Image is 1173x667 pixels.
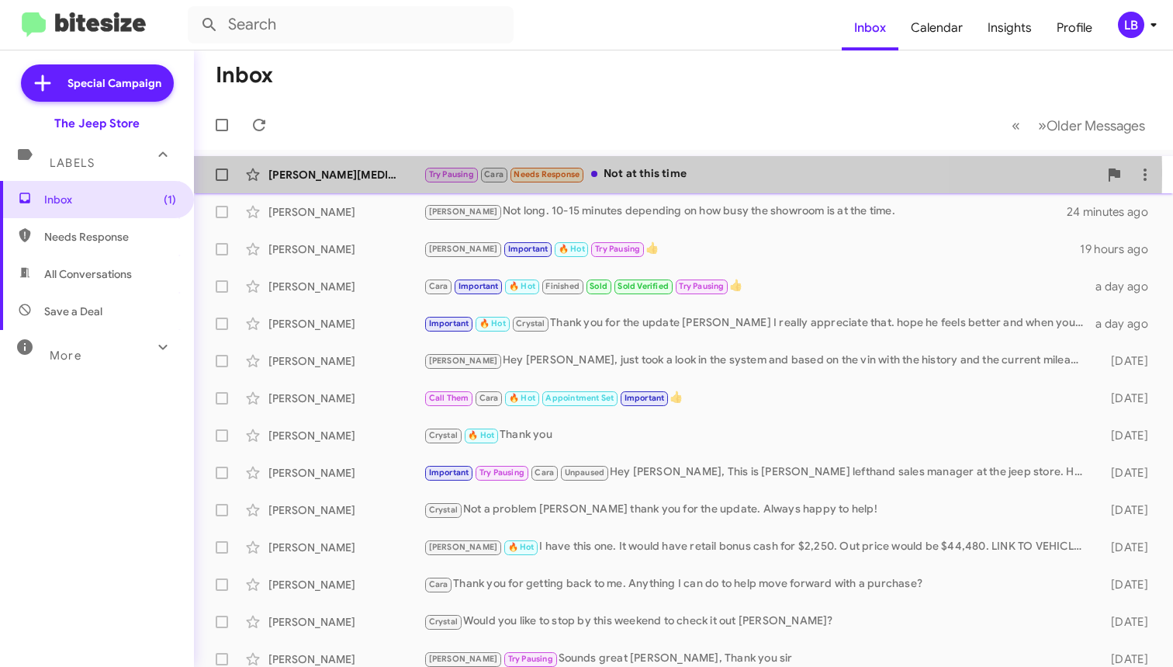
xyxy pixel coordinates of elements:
[679,281,724,291] span: Try Pausing
[1092,353,1161,369] div: [DATE]
[458,281,499,291] span: Important
[479,318,506,328] span: 🔥 Hot
[1012,116,1020,135] span: «
[1047,117,1145,134] span: Older Messages
[1029,109,1154,141] button: Next
[1080,241,1161,257] div: 19 hours ago
[21,64,174,102] a: Special Campaign
[898,5,975,50] a: Calendar
[429,542,498,552] span: [PERSON_NAME]
[514,169,580,179] span: Needs Response
[44,229,176,245] span: Needs Response
[1067,204,1161,220] div: 24 minutes ago
[509,281,535,291] span: 🔥 Hot
[424,575,1092,593] div: Thank you for getting back to me. Anything I can do to help move forward with a purchase?
[1044,5,1105,50] a: Profile
[424,314,1092,332] div: Thank you for the update [PERSON_NAME] I really appreciate that. hope he feels better and when yo...
[268,540,424,555] div: [PERSON_NAME]
[268,353,424,369] div: [PERSON_NAME]
[268,502,424,518] div: [PERSON_NAME]
[595,244,640,254] span: Try Pausing
[429,356,498,366] span: [PERSON_NAME]
[508,542,535,552] span: 🔥 Hot
[1092,502,1161,518] div: [DATE]
[509,393,535,403] span: 🔥 Hot
[429,467,469,478] span: Important
[1092,391,1161,406] div: [DATE]
[429,505,458,515] span: Crystal
[1003,109,1154,141] nav: Page navigation example
[565,467,605,478] span: Unpaused
[1092,465,1161,481] div: [DATE]
[508,654,553,664] span: Try Pausing
[1118,12,1144,38] div: LB
[268,651,424,667] div: [PERSON_NAME]
[429,281,448,291] span: Cara
[424,389,1092,407] div: 👍
[424,538,1092,556] div: I have this one. It would have retail bonus cash for $2,250. Out price would be $44,480. LINK TO ...
[268,316,424,332] div: [PERSON_NAME]
[508,244,548,254] span: Important
[268,465,424,481] div: [PERSON_NAME]
[1092,577,1161,592] div: [DATE]
[545,281,580,291] span: Finished
[44,304,102,319] span: Save a Deal
[429,579,448,589] span: Cara
[545,393,614,403] span: Appointment Set
[268,279,424,294] div: [PERSON_NAME]
[429,169,474,179] span: Try Pausing
[268,241,424,257] div: [PERSON_NAME]
[842,5,898,50] span: Inbox
[590,281,607,291] span: Sold
[1092,428,1161,443] div: [DATE]
[268,428,424,443] div: [PERSON_NAME]
[44,192,176,207] span: Inbox
[424,501,1092,519] div: Not a problem [PERSON_NAME] thank you for the update. Always happy to help!
[188,6,514,43] input: Search
[1092,540,1161,555] div: [DATE]
[424,277,1092,295] div: 👍
[50,349,81,363] span: More
[516,318,545,328] span: Crystal
[468,430,494,440] span: 🔥 Hot
[268,577,424,592] div: [PERSON_NAME]
[268,204,424,220] div: [PERSON_NAME]
[1038,116,1047,135] span: »
[559,244,585,254] span: 🔥 Hot
[618,281,669,291] span: Sold Verified
[268,167,424,182] div: [PERSON_NAME][MEDICAL_DATA]
[1092,614,1161,630] div: [DATE]
[429,654,498,664] span: [PERSON_NAME]
[424,613,1092,631] div: Would you like to stop by this weekend to check it out [PERSON_NAME]?
[975,5,1044,50] a: Insights
[479,467,524,478] span: Try Pausing
[429,318,469,328] span: Important
[50,156,95,170] span: Labels
[429,617,458,627] span: Crystal
[164,192,176,207] span: (1)
[625,393,665,403] span: Important
[268,391,424,406] div: [PERSON_NAME]
[424,426,1092,444] div: Thank you
[535,467,554,478] span: Cara
[424,464,1092,481] div: Hey [PERSON_NAME], This is [PERSON_NAME] lefthand sales manager at the jeep store. Hope you are w...
[429,207,498,217] span: [PERSON_NAME]
[429,244,498,254] span: [PERSON_NAME]
[429,430,458,440] span: Crystal
[424,240,1080,258] div: 👍
[44,266,132,282] span: All Conversations
[67,75,161,91] span: Special Campaign
[1092,316,1161,332] div: a day ago
[216,63,273,88] h1: Inbox
[424,203,1067,221] div: Not long. 10-15 minutes depending on how busy the showroom is at the time.
[1092,651,1161,667] div: [DATE]
[484,169,503,179] span: Cara
[479,393,499,403] span: Cara
[429,393,469,403] span: Call Them
[268,614,424,630] div: [PERSON_NAME]
[424,165,1099,183] div: Not at this time
[424,352,1092,370] div: Hey [PERSON_NAME], just took a look in the system and based on the vin with the history and the c...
